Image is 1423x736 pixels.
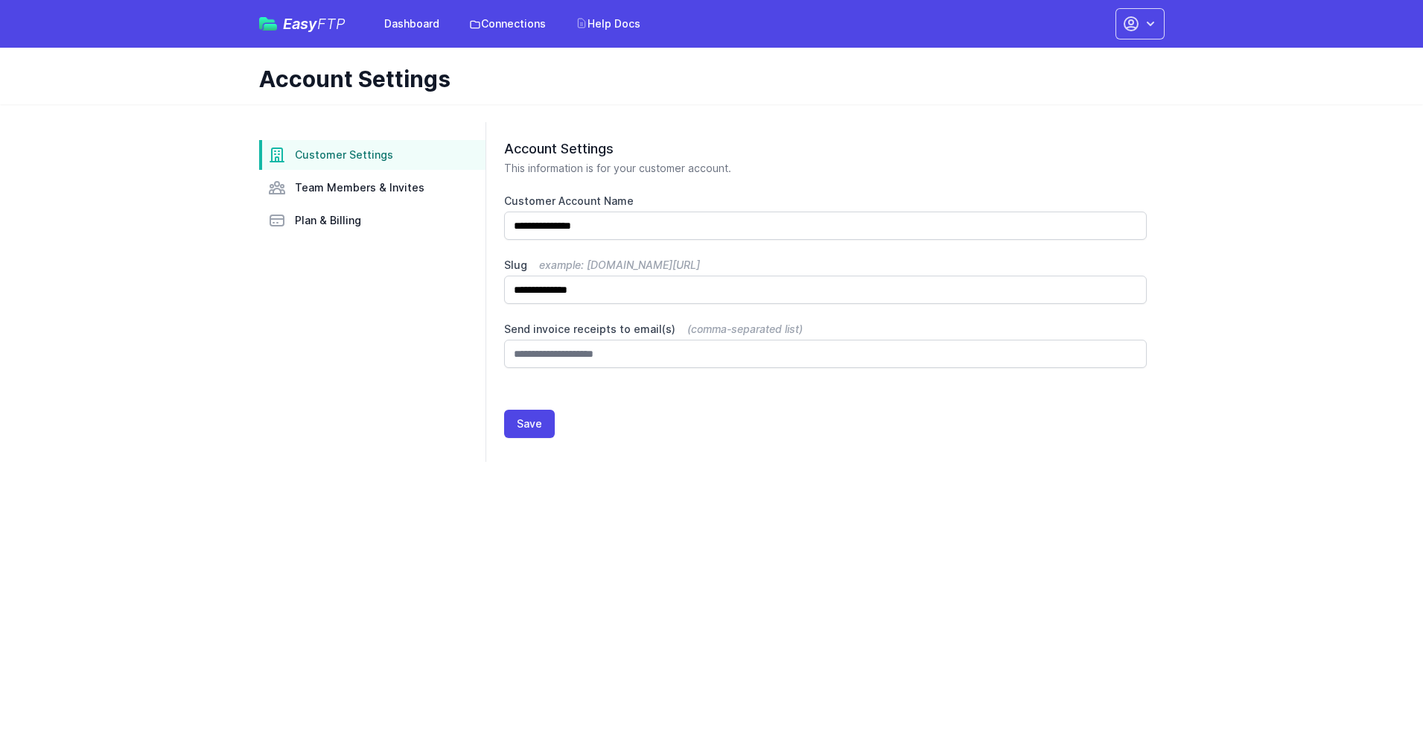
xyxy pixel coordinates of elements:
p: This information is for your customer account. [504,161,1147,176]
label: Slug [504,258,1147,273]
span: Customer Settings [295,147,393,162]
a: Dashboard [375,10,448,37]
span: FTP [317,15,346,33]
span: Team Members & Invites [295,180,424,195]
span: (comma-separated list) [687,323,803,335]
span: Easy [283,16,346,31]
a: Plan & Billing [259,206,486,235]
h2: Account Settings [504,140,1147,158]
label: Customer Account Name [504,194,1147,209]
span: example: [DOMAIN_NAME][URL] [539,258,700,271]
label: Send invoice receipts to email(s) [504,322,1147,337]
a: Help Docs [567,10,649,37]
h1: Account Settings [259,66,1153,92]
button: Save [504,410,555,438]
span: Plan & Billing [295,213,361,228]
a: EasyFTP [259,16,346,31]
a: Team Members & Invites [259,173,486,203]
img: easyftp_logo.png [259,17,277,31]
a: Customer Settings [259,140,486,170]
a: Connections [460,10,555,37]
